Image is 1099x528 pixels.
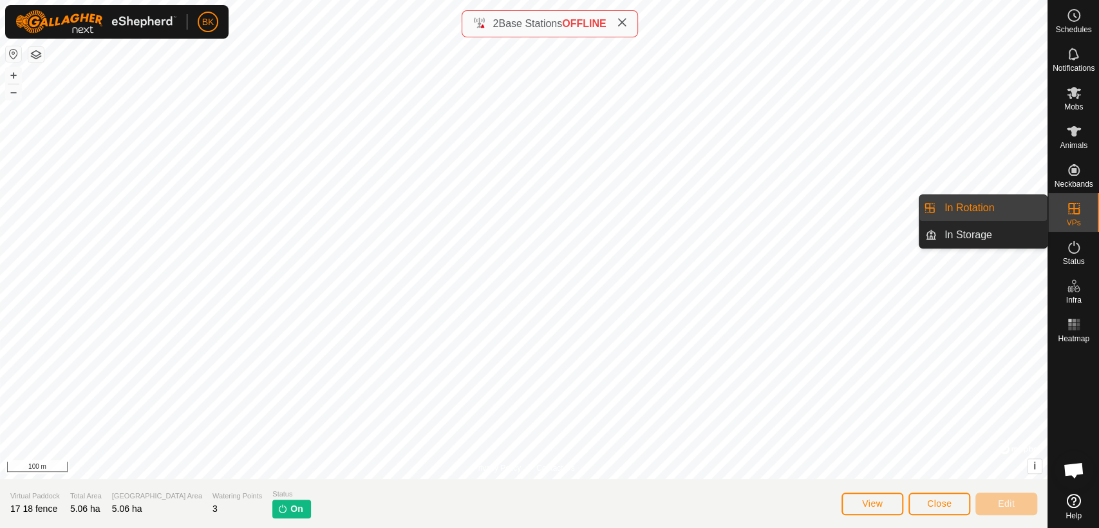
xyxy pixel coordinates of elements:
button: i [1028,459,1042,473]
span: In Storage [944,227,992,243]
span: Heatmap [1058,335,1089,343]
span: On [290,502,303,516]
span: Watering Points [212,491,262,502]
span: Infra [1066,296,1081,304]
span: [GEOGRAPHIC_DATA] Area [112,491,202,502]
span: Mobs [1064,103,1083,111]
span: Neckbands [1054,180,1093,188]
a: Open chat [1055,451,1093,489]
span: View [862,498,883,509]
a: In Storage [937,222,1047,248]
img: turn-on [277,504,288,514]
span: 3 [212,504,218,514]
a: In Rotation [937,195,1047,221]
button: Map Layers [28,47,44,62]
button: Reset Map [6,46,21,62]
span: Base Stations [498,18,562,29]
span: 17 18 fence [10,504,57,514]
span: 5.06 ha [112,504,142,514]
span: Animals [1060,142,1087,149]
span: Virtual Paddock [10,491,60,502]
button: + [6,68,21,83]
span: In Rotation [944,200,994,216]
a: Privacy Policy [473,462,521,474]
button: View [841,493,903,515]
span: Schedules [1055,26,1091,33]
span: OFFLINE [562,18,606,29]
span: Total Area [70,491,102,502]
span: Notifications [1053,64,1094,72]
button: Edit [975,493,1037,515]
li: In Storage [919,222,1047,248]
img: Gallagher Logo [15,10,176,33]
span: Close [927,498,952,509]
button: – [6,84,21,100]
span: Edit [998,498,1015,509]
span: Help [1066,512,1082,520]
button: Close [908,493,970,515]
span: BK [202,15,214,29]
li: In Rotation [919,195,1047,221]
a: Contact Us [536,462,574,474]
span: Status [1062,258,1084,265]
a: Help [1048,489,1099,525]
span: 2 [493,18,498,29]
span: 5.06 ha [70,504,100,514]
span: i [1033,460,1036,471]
span: VPs [1066,219,1080,227]
span: Status [272,489,310,500]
